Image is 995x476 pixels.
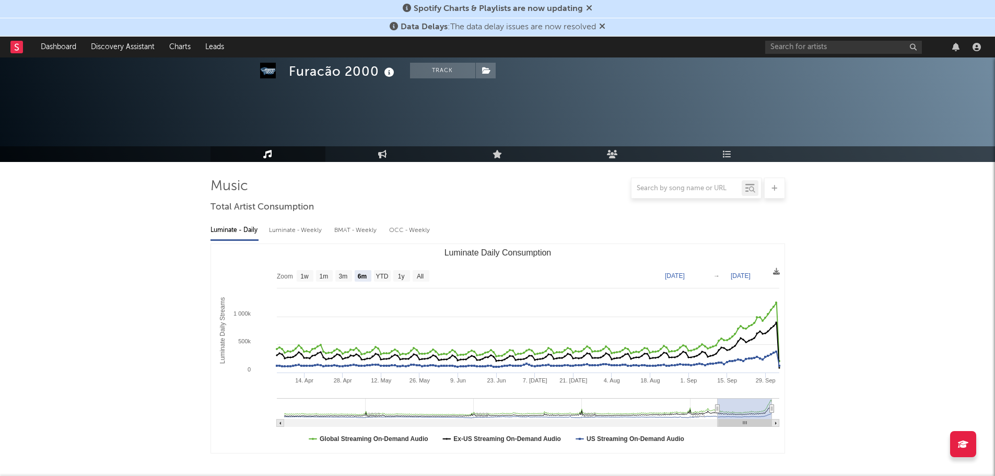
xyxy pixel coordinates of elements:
a: Charts [162,37,198,57]
text: 0 [247,366,250,373]
div: Luminate - Daily [210,222,259,239]
text: 4. Aug [603,377,619,384]
text: 26. May [409,377,430,384]
div: BMAT - Weekly [334,222,379,239]
text: YTD [376,273,388,280]
text: 1. Sep [680,377,697,384]
text: 3m [338,273,347,280]
button: Track [410,63,475,78]
text: Global Streaming On-Demand Audio [320,435,428,443]
div: OCC - Weekly [389,222,431,239]
text: 21. [DATE] [559,377,587,384]
text: [DATE] [731,272,751,280]
a: Leads [198,37,231,57]
text: [DATE] [665,272,685,280]
text: Ex-US Streaming On-Demand Audio [453,435,561,443]
text: 1y [397,273,404,280]
text: 15. Sep [717,377,737,384]
text: Luminate Daily Consumption [444,248,551,257]
text: 1 000k [233,310,251,317]
input: Search for artists [765,41,922,54]
text: 6m [357,273,366,280]
div: Luminate - Weekly [269,222,324,239]
text: 29. Sep [755,377,775,384]
text: 9. Jun [450,377,465,384]
span: Data Delays [401,23,448,31]
text: 23. Jun [487,377,506,384]
text: 28. Apr [333,377,352,384]
text: 1m [319,273,328,280]
text: Zoom [277,273,293,280]
span: Spotify Charts & Playlists are now updating [414,5,583,13]
span: Total Artist Consumption [210,201,314,214]
text: US Streaming On-Demand Audio [587,435,684,443]
text: All [416,273,423,280]
text: Luminate Daily Streams [218,297,226,364]
div: Furacão 2000 [289,63,397,80]
text: 1w [300,273,309,280]
text: 18. Aug [640,377,660,384]
span: : The data delay issues are now resolved [401,23,596,31]
a: Dashboard [33,37,84,57]
span: Dismiss [599,23,605,31]
input: Search by song name or URL [631,184,742,193]
svg: Luminate Daily Consumption [211,244,785,453]
text: 7. [DATE] [522,377,547,384]
a: Discovery Assistant [84,37,162,57]
text: 14. Apr [295,377,313,384]
text: 12. May [371,377,392,384]
text: → [713,272,720,280]
text: 500k [238,338,251,344]
span: Dismiss [586,5,592,13]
